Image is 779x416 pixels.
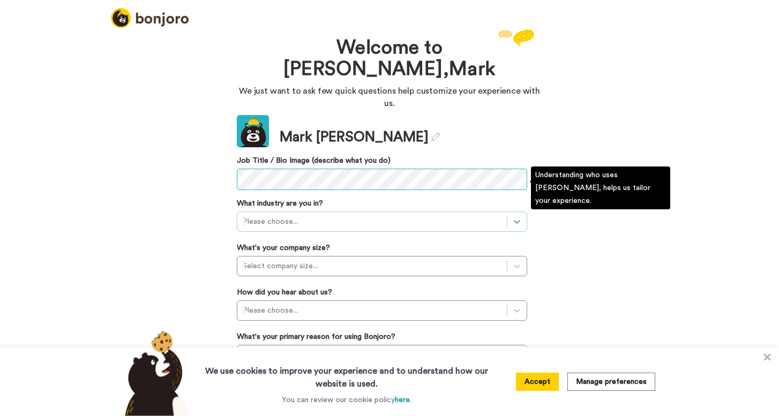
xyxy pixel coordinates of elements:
img: bear-with-cookie.png [115,330,194,416]
label: Job Title / Bio Image (describe what you do) [237,155,527,166]
label: What's your company size? [237,243,330,253]
button: Manage preferences [567,373,655,391]
button: Accept [516,373,559,391]
h1: Welcome to [PERSON_NAME], Mark [269,37,510,80]
p: We just want to ask few quick questions help customize your experience with us. [237,85,542,110]
img: reply.svg [498,29,534,46]
a: here [395,396,410,404]
div: Mark [PERSON_NAME] [280,127,440,147]
h3: We use cookies to improve your experience and to understand how our website is used. [194,358,499,390]
p: You can review our cookie policy . [282,395,411,405]
img: logo_full.png [111,8,189,28]
label: What's your primary reason for using Bonjoro? [237,331,395,342]
label: How did you hear about us? [237,287,332,298]
div: Understanding who uses [PERSON_NAME], helps us tailor your experience. [531,167,670,209]
label: What industry are you in? [237,198,323,209]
